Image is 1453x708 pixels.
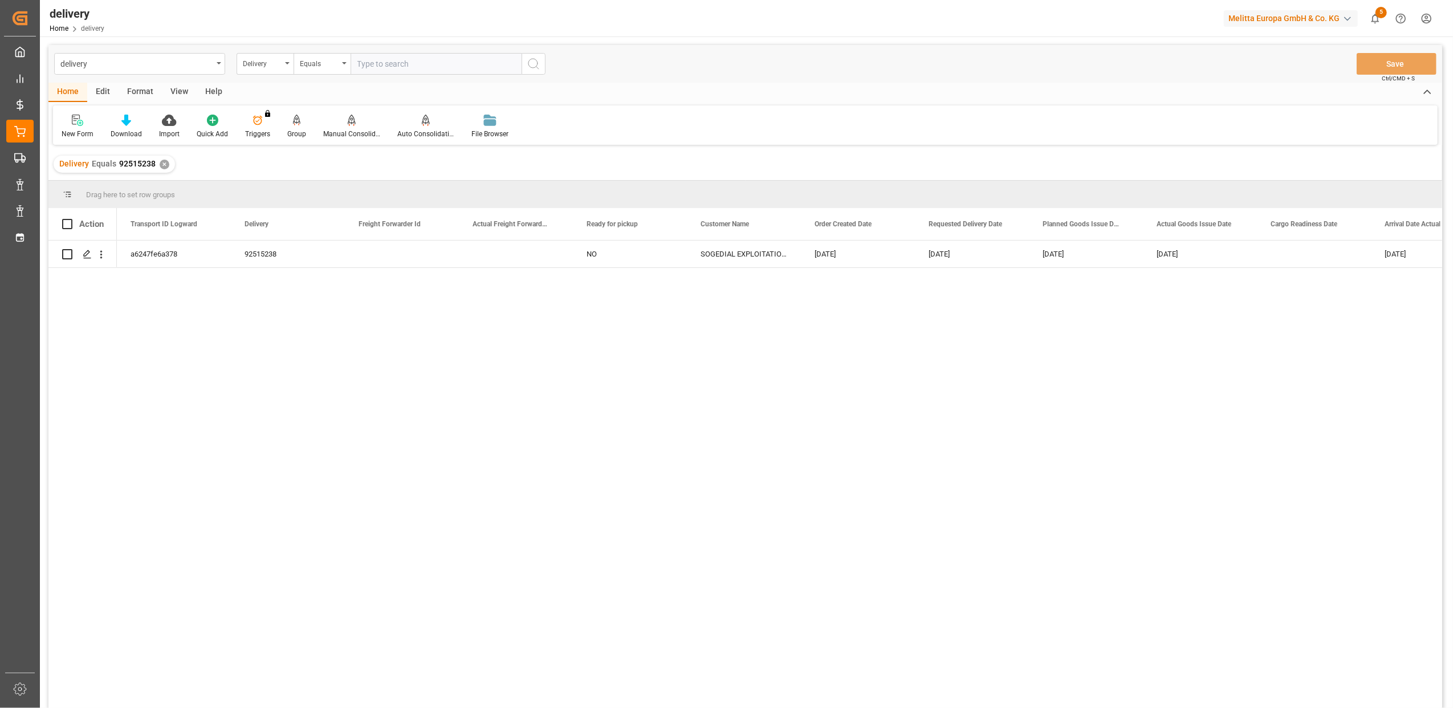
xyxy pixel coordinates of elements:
[92,159,116,168] span: Equals
[287,129,306,139] div: Group
[86,190,175,199] span: Drag here to set row groups
[1375,7,1387,18] span: 5
[119,159,156,168] span: 92515238
[397,129,454,139] div: Auto Consolidation
[159,129,180,139] div: Import
[60,56,213,70] div: delivery
[1224,7,1362,29] button: Melitta Europa GmbH & Co. KG
[243,56,282,69] div: Delivery
[231,241,345,267] div: 92515238
[62,129,93,139] div: New Form
[160,160,169,169] div: ✕
[473,220,549,228] span: Actual Freight Forwarder Id
[573,241,687,267] div: NO
[111,129,142,139] div: Download
[1388,6,1414,31] button: Help Center
[929,220,1002,228] span: Requested Delivery Date
[522,53,546,75] button: search button
[1043,220,1119,228] span: Planned Goods Issue Date
[1362,6,1388,31] button: show 5 new notifications
[119,83,162,102] div: Format
[687,241,801,267] div: SOGEDIAL EXPLOITATION SAS
[237,53,294,75] button: open menu
[48,241,117,268] div: Press SPACE to select this row.
[801,241,915,267] div: [DATE]
[1385,220,1440,228] span: Arrival Date Actual
[117,241,231,267] div: a6247fe6a378
[323,129,380,139] div: Manual Consolidation
[50,5,104,22] div: delivery
[1157,220,1231,228] span: Actual Goods Issue Date
[915,241,1029,267] div: [DATE]
[50,25,68,32] a: Home
[245,220,268,228] span: Delivery
[300,56,339,69] div: Equals
[1224,10,1358,27] div: Melitta Europa GmbH & Co. KG
[701,220,749,228] span: Customer Name
[54,53,225,75] button: open menu
[587,220,638,228] span: Ready for pickup
[294,53,351,75] button: open menu
[351,53,522,75] input: Type to search
[471,129,508,139] div: File Browser
[131,220,197,228] span: Transport ID Logward
[87,83,119,102] div: Edit
[1357,53,1436,75] button: Save
[1029,241,1143,267] div: [DATE]
[59,159,89,168] span: Delivery
[197,83,231,102] div: Help
[1143,241,1257,267] div: [DATE]
[359,220,421,228] span: Freight Forwarder Id
[1271,220,1337,228] span: Cargo Readiness Date
[79,219,104,229] div: Action
[197,129,228,139] div: Quick Add
[162,83,197,102] div: View
[48,83,87,102] div: Home
[1382,74,1415,83] span: Ctrl/CMD + S
[815,220,872,228] span: Order Created Date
